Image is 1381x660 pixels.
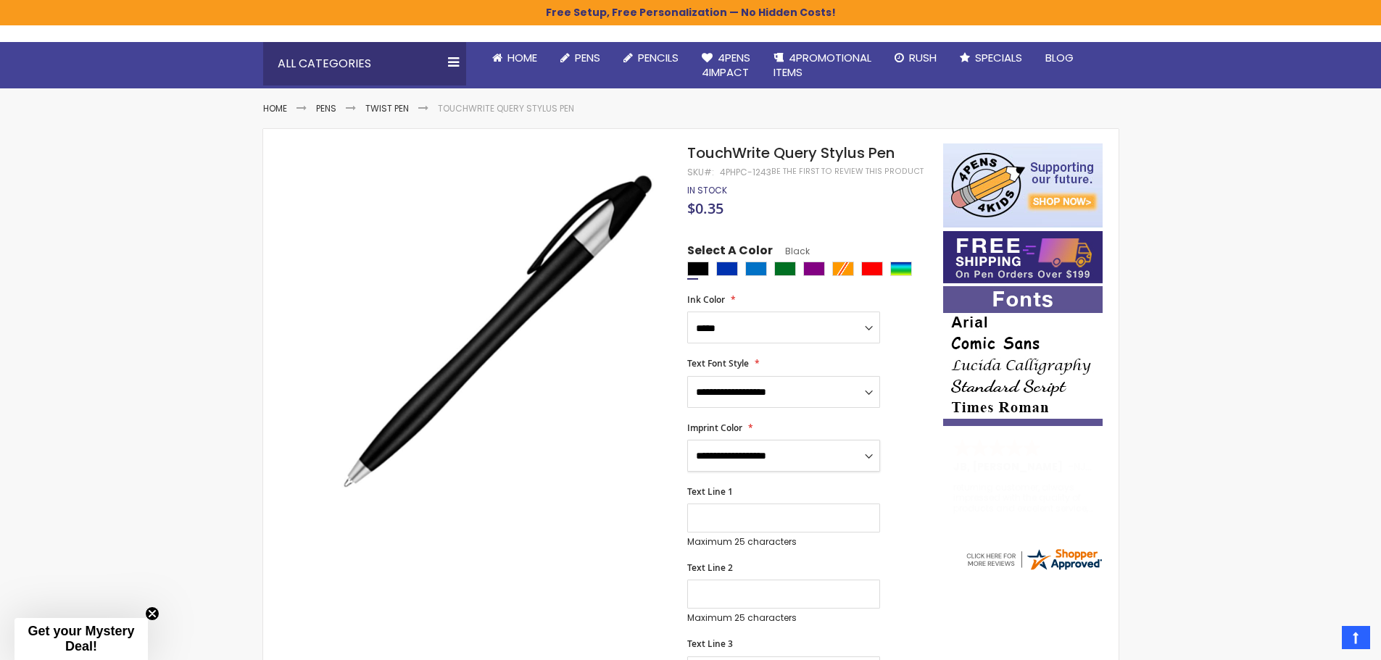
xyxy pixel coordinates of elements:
span: Text Font Style [687,357,749,369]
strong: SKU [687,166,714,178]
span: Pencils [638,50,679,65]
span: NJ [1074,459,1092,474]
a: Twist Pen [365,102,409,114]
p: Maximum 25 characters [687,536,880,548]
div: Green [774,262,796,276]
a: Top [1342,626,1370,649]
button: Close teaser [145,606,159,621]
img: 4pens 4 kids [943,143,1103,227]
li: TouchWrite Query Stylus Pen [438,103,574,114]
div: Red [861,262,883,276]
img: touchwrite-query-stylus-pen-black_1.jpg [337,164,668,496]
a: Pens [316,102,336,114]
a: 4Pens4impact [690,42,762,89]
span: - , [1068,459,1194,474]
a: Pens [549,42,612,74]
span: $0.35 [687,199,723,218]
span: JB, [PERSON_NAME] [953,459,1068,474]
a: Specials [948,42,1034,74]
a: Pencils [612,42,690,74]
div: Assorted [890,262,912,276]
span: Specials [975,50,1022,65]
a: 4PROMOTIONALITEMS [762,42,883,89]
span: Select A Color [687,243,773,262]
div: Get your Mystery Deal!Close teaser [14,618,148,660]
div: Black [687,262,709,276]
span: 4PROMOTIONAL ITEMS [774,50,871,80]
div: All Categories [263,42,466,85]
p: Maximum 25 characters [687,612,880,624]
a: Home [481,42,549,74]
span: Get your Mystery Deal! [28,624,134,653]
a: Home [263,102,287,114]
a: Be the first to review this product [771,166,924,177]
img: Free shipping on orders over $199 [943,231,1103,283]
a: 4pens.com certificate URL [964,563,1103,575]
span: In stock [687,184,727,196]
img: 4pens.com widget logo [964,546,1103,572]
a: Rush [883,42,948,74]
span: Blog [1045,50,1074,65]
div: 4PHPC-1243 [720,167,771,178]
span: Home [507,50,537,65]
span: Black [773,245,810,257]
div: returning customer, always impressed with the quality of products and excelent service, will retu... [953,483,1094,514]
span: Imprint Color [687,422,742,434]
span: Text Line 3 [687,638,733,650]
span: TouchWrite Query Stylus Pen [687,143,895,163]
span: Text Line 2 [687,561,733,574]
span: Ink Color [687,293,725,306]
span: Text Line 1 [687,485,733,498]
div: Availability [687,185,727,196]
span: Rush [909,50,937,65]
span: Pens [575,50,600,65]
div: Blue Light [745,262,767,276]
img: font-personalization-examples [943,286,1103,426]
div: Purple [803,262,825,276]
a: Blog [1034,42,1085,74]
span: 4Pens 4impact [702,50,750,80]
div: Blue [716,262,738,276]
